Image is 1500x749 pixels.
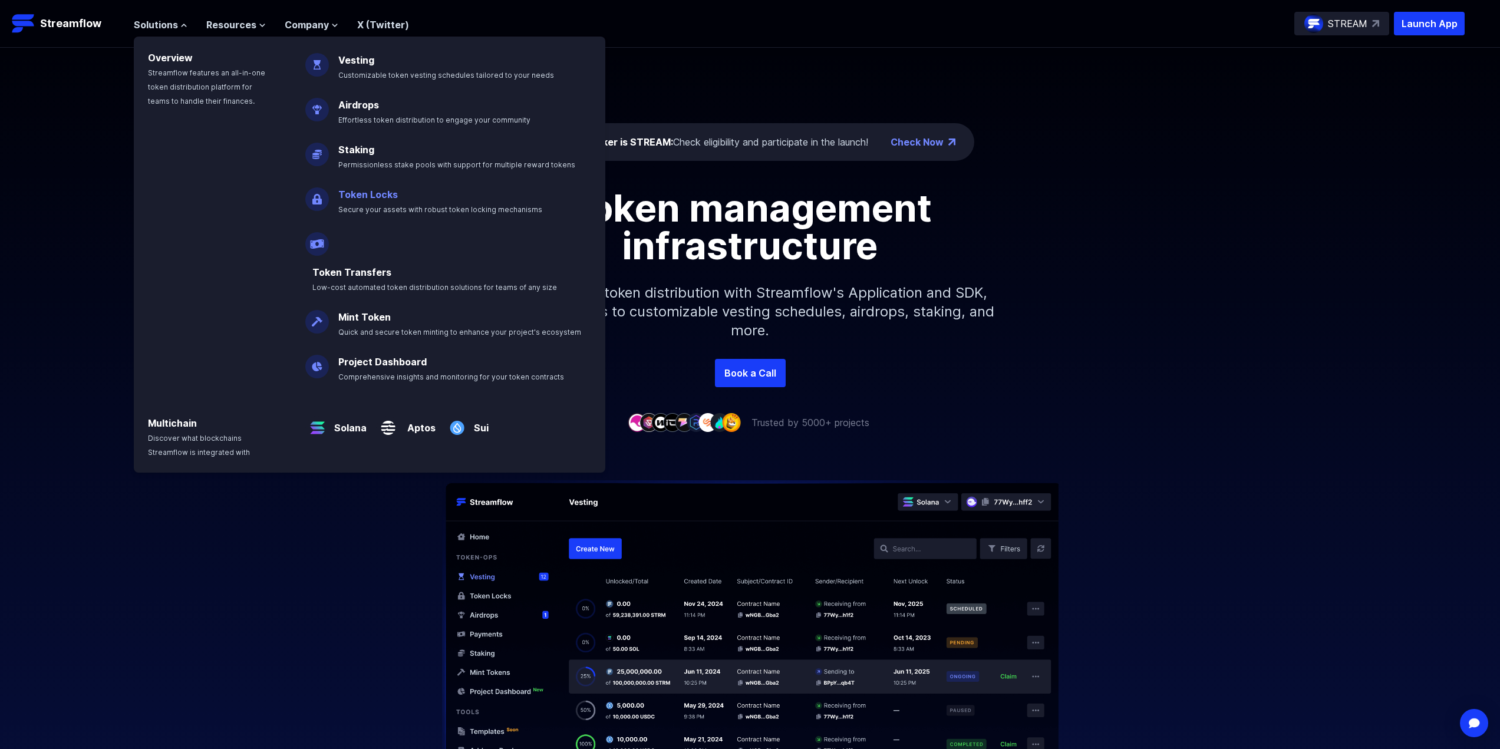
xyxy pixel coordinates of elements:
span: Effortless token distribution to engage your community [338,116,530,124]
a: Staking [338,144,374,156]
img: Project Dashboard [305,345,329,378]
button: Launch App [1394,12,1465,35]
img: company-2 [639,413,658,431]
img: company-3 [651,413,670,431]
span: The ticker is STREAM: [569,136,673,148]
a: Token Transfers [312,266,391,278]
img: Token Locks [305,178,329,211]
img: Airdrops [305,88,329,121]
img: company-5 [675,413,694,431]
h1: Token management infrastructure [485,189,1016,265]
span: Quick and secure token minting to enhance your project's ecosystem [338,328,581,336]
button: Resources [206,18,266,32]
a: X (Twitter) [357,19,409,31]
img: company-7 [698,413,717,431]
p: STREAM [1328,17,1367,31]
span: Secure your assets with robust token locking mechanisms [338,205,542,214]
img: streamflow-logo-circle.png [1304,14,1323,33]
span: Permissionless stake pools with support for multiple reward tokens [338,160,575,169]
div: Check eligibility and participate in the launch! [569,135,868,149]
img: top-right-arrow.svg [1372,20,1379,27]
p: Trusted by 5000+ projects [751,415,869,430]
a: Vesting [338,54,374,66]
img: Staking [305,133,329,166]
button: Company [285,18,338,32]
img: company-6 [687,413,706,431]
a: STREAM [1294,12,1389,35]
span: Customizable token vesting schedules tailored to your needs [338,71,554,80]
img: Payroll [305,223,329,256]
span: Comprehensive insights and monitoring for your token contracts [338,372,564,381]
a: Check Now [891,135,944,149]
span: Discover what blockchains Streamflow is integrated with [148,434,250,457]
a: Book a Call [715,359,786,387]
img: company-4 [663,413,682,431]
img: Vesting [305,44,329,77]
img: company-8 [710,413,729,431]
span: Solutions [134,18,178,32]
img: Aptos [376,407,400,440]
button: Solutions [134,18,187,32]
a: Overview [148,52,193,64]
a: Streamflow [12,12,122,35]
div: Open Intercom Messenger [1460,709,1488,737]
span: Low-cost automated token distribution solutions for teams of any size [312,283,557,292]
img: Streamflow Logo [12,12,35,35]
span: Company [285,18,329,32]
a: Token Locks [338,189,398,200]
img: company-9 [722,413,741,431]
img: Mint Token [305,301,329,334]
a: Sui [469,411,489,435]
a: Solana [329,411,367,435]
p: Simplify your token distribution with Streamflow's Application and SDK, offering access to custom... [497,265,1004,359]
a: Project Dashboard [338,356,427,368]
p: Streamflow [40,15,101,32]
span: Streamflow features an all-in-one token distribution platform for teams to handle their finances. [148,68,265,105]
img: top-right-arrow.png [948,138,955,146]
img: Solana [305,407,329,440]
a: Multichain [148,417,197,429]
a: Aptos [400,411,436,435]
span: Resources [206,18,256,32]
img: Sui [445,407,469,440]
a: Airdrops [338,99,379,111]
img: company-1 [628,413,647,431]
a: Mint Token [338,311,391,323]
